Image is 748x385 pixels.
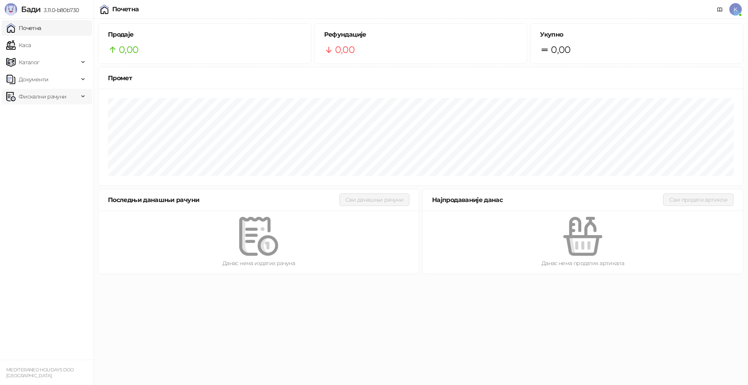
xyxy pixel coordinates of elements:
[108,73,734,83] div: Промет
[108,30,302,39] h5: Продаје
[551,42,570,57] span: 0,00
[119,42,138,57] span: 0,00
[324,30,518,39] h5: Рефундације
[112,6,139,12] div: Почетна
[339,193,409,206] button: Сви данашњи рачуни
[540,30,734,39] h5: Укупно
[19,72,48,87] span: Документи
[729,3,742,16] span: K
[6,367,74,378] small: MEDITERANEO HOLIDAYS DOO [GEOGRAPHIC_DATA]
[21,5,41,14] span: Бади
[6,20,41,36] a: Почетна
[41,7,79,14] span: 3.11.0-b80b730
[19,89,66,104] span: Фискални рачуни
[19,54,40,70] span: Каталог
[5,3,17,16] img: Logo
[6,37,31,53] a: Каса
[435,259,730,267] div: Данас нема продатих артикала
[111,259,406,267] div: Данас нема издатих рачуна
[108,195,339,205] div: Последњи данашњи рачуни
[335,42,355,57] span: 0,00
[432,195,663,205] div: Најпродаваније данас
[663,193,734,206] button: Сви продати артикли
[714,3,726,16] a: Документација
